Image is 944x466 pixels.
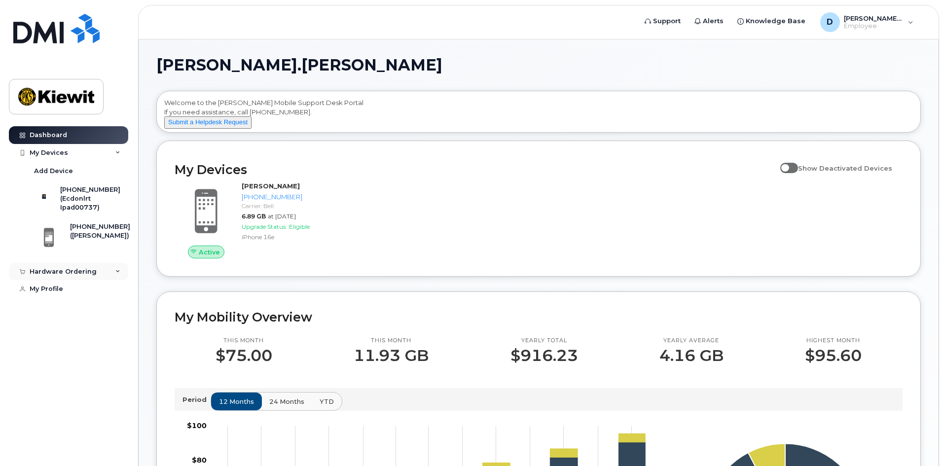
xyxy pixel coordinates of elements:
h2: My Mobility Overview [175,310,903,324]
tspan: $100 [187,421,207,430]
tspan: $80 [192,456,207,465]
span: 6.89 GB [242,213,266,220]
p: Highest month [805,337,862,345]
span: YTD [320,397,334,406]
span: Eligible [289,223,310,230]
p: $916.23 [510,347,578,364]
p: Period [182,395,211,404]
span: 24 months [269,397,304,406]
strong: [PERSON_NAME] [242,182,300,190]
span: Show Deactivated Devices [798,164,892,172]
input: Show Deactivated Devices [780,159,788,167]
div: Welcome to the [PERSON_NAME] Mobile Support Desk Portal If you need assistance, call [PHONE_NUMBER]. [164,98,913,129]
div: [PHONE_NUMBER] [242,192,344,202]
p: 4.16 GB [659,347,724,364]
a: Submit a Helpdesk Request [164,118,252,126]
p: This month [216,337,272,345]
button: Submit a Helpdesk Request [164,116,252,129]
p: Yearly average [659,337,724,345]
p: $75.00 [216,347,272,364]
p: 11.93 GB [354,347,429,364]
div: Carrier: Bell [242,202,344,210]
span: at [DATE] [268,213,296,220]
span: Upgrade Status: [242,223,287,230]
iframe: Messenger Launcher [901,423,937,459]
p: Yearly total [510,337,578,345]
p: $95.60 [805,347,862,364]
div: iPhone 16e [242,233,344,241]
span: [PERSON_NAME].[PERSON_NAME] [156,58,442,72]
p: This month [354,337,429,345]
span: Active [199,248,220,257]
h2: My Devices [175,162,775,177]
a: Active[PERSON_NAME][PHONE_NUMBER]Carrier: Bell6.89 GBat [DATE]Upgrade Status:EligibleiPhone 16e [175,181,348,258]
